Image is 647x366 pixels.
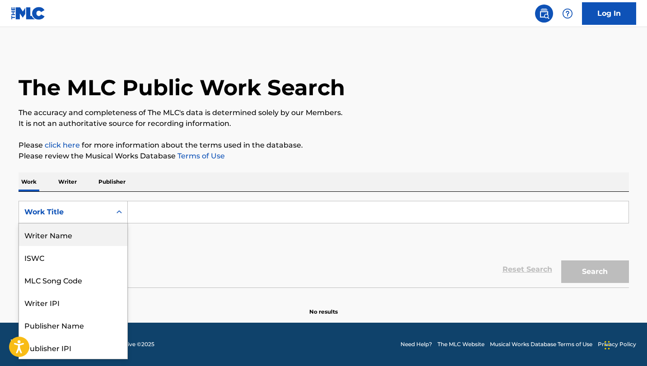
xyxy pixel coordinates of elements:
[598,340,636,348] a: Privacy Policy
[45,141,80,149] a: click here
[11,339,39,350] img: logo
[539,8,549,19] img: search
[19,201,629,287] form: Search Form
[559,5,577,23] div: Help
[490,340,592,348] a: Musical Works Database Terms of Use
[19,291,127,314] div: Writer IPI
[309,297,338,316] p: No results
[582,2,636,25] a: Log In
[19,246,127,269] div: ISWC
[605,332,610,359] div: Drag
[19,74,345,101] h1: The MLC Public Work Search
[56,172,79,191] p: Writer
[19,269,127,291] div: MLC Song Code
[535,5,553,23] a: Public Search
[438,340,484,348] a: The MLC Website
[19,151,629,162] p: Please review the Musical Works Database
[19,336,127,359] div: Publisher IPI
[19,140,629,151] p: Please for more information about the terms used in the database.
[562,8,573,19] img: help
[11,7,46,20] img: MLC Logo
[19,172,39,191] p: Work
[96,172,128,191] p: Publisher
[19,314,127,336] div: Publisher Name
[19,223,127,246] div: Writer Name
[400,340,432,348] a: Need Help?
[176,152,225,160] a: Terms of Use
[19,107,629,118] p: The accuracy and completeness of The MLC's data is determined solely by our Members.
[602,323,647,366] iframe: Chat Widget
[19,118,629,129] p: It is not an authoritative source for recording information.
[24,207,106,218] div: Work Title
